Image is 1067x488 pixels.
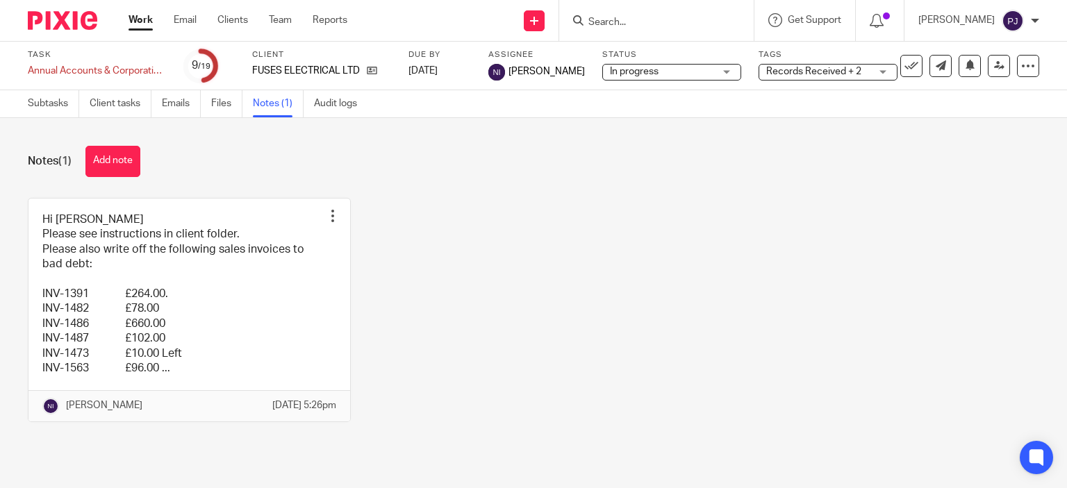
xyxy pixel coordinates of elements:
a: Team [269,13,292,27]
a: Email [174,13,197,27]
img: svg%3E [1002,10,1024,32]
label: Tags [759,49,898,60]
img: Pixie [28,11,97,30]
img: svg%3E [488,64,505,81]
a: Work [129,13,153,27]
label: Assignee [488,49,585,60]
a: Reports [313,13,347,27]
p: [PERSON_NAME] [66,398,142,412]
span: [PERSON_NAME] [508,65,585,78]
a: Notes (1) [253,90,304,117]
img: svg%3E [42,398,59,414]
a: Files [211,90,242,117]
p: FUSES ELECTRICAL LTD [252,64,360,78]
span: Records Received + 2 [766,67,861,76]
span: In progress [610,67,659,76]
label: Client [252,49,391,60]
label: Due by [408,49,471,60]
span: Get Support [788,15,841,25]
div: Annual Accounts &amp; Corporation Tax Return - March 31, 2025 [28,64,167,78]
a: Emails [162,90,201,117]
a: Client tasks [90,90,151,117]
span: [DATE] [408,66,438,76]
div: 9 [192,58,210,74]
input: Search [587,17,712,29]
button: Add note [85,146,140,177]
p: [DATE] 5:26pm [272,398,336,412]
a: Subtasks [28,90,79,117]
span: (1) [58,155,72,167]
div: Annual Accounts & Corporation Tax Return - [DATE] [28,64,167,78]
a: Audit logs [314,90,367,117]
a: Clients [217,13,248,27]
small: /19 [198,62,210,70]
h1: Notes [28,154,72,169]
label: Status [602,49,741,60]
label: Task [28,49,167,60]
p: [PERSON_NAME] [918,13,995,27]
